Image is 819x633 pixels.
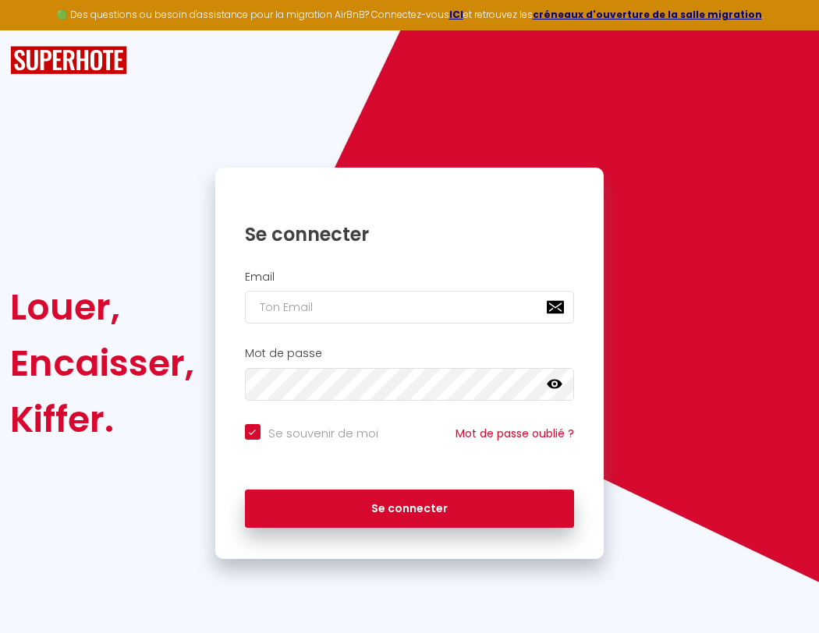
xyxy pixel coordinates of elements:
[245,490,575,529] button: Se connecter
[10,279,194,335] div: Louer,
[245,222,575,246] h1: Se connecter
[10,391,194,447] div: Kiffer.
[245,291,575,324] input: Ton Email
[10,335,194,391] div: Encaisser,
[449,8,463,21] a: ICI
[245,347,575,360] h2: Mot de passe
[533,8,762,21] a: créneaux d'ouverture de la salle migration
[456,426,574,441] a: Mot de passe oublié ?
[10,46,127,75] img: SuperHote logo
[245,271,575,284] h2: Email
